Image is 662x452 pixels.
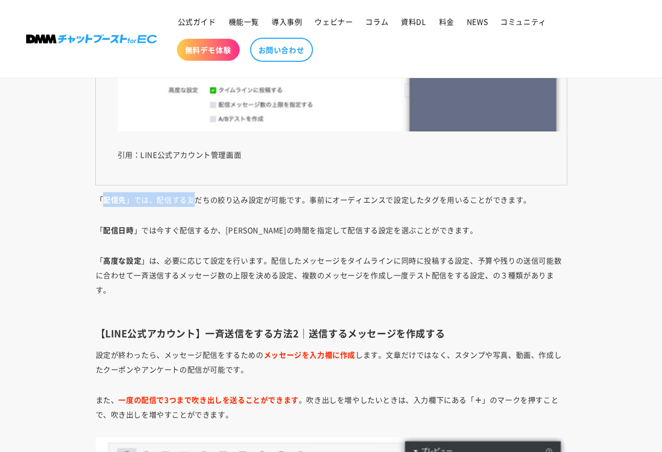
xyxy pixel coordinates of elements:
[365,17,388,26] span: コラム
[185,45,231,54] span: 無料デモ体験
[96,253,567,312] p: 「 」は、必要に応じて設定を行います。配信したメッセージをタイムラインに同時に投稿する設定、予算や残りの送信可能数に合わせて一斉送信するメッセージ数の上限を決める設定、複数のメッセージを作成し一...
[395,10,432,32] a: 資料DL
[96,192,567,207] p: 「 」では、配信する友だちの絞り込み設定が可能です。事前にオーディエンスで設定したタグを用いることができます。
[96,223,567,237] p: 「 」では今すぐ配信するか、[PERSON_NAME]の時間を指定して配信する設定を選ぶことができます。
[96,327,567,339] h3: 【LINE公式アカウント】一斉送信をする方法2｜送信するメッセージを作成する
[178,17,216,26] span: 公式ガイド
[359,10,395,32] a: コラム
[439,17,454,26] span: 料金
[103,225,133,235] b: 配信日時
[177,39,240,61] a: 無料デモ体験
[272,17,302,26] span: 導入事例
[264,349,355,360] b: メッセージを入力欄に作成
[315,17,353,26] span: ウェビナー
[250,38,313,62] a: お問い合わせ
[467,17,488,26] span: NEWS
[118,394,298,405] b: 一度の配信で3つまで吹き出しを送ることができます
[259,45,305,54] span: お問い合わせ
[222,10,265,32] a: 機能一覧
[172,10,222,32] a: 公式ガイド
[265,10,308,32] a: 導入事例
[500,17,546,26] span: コミュニティ
[96,347,567,377] p: 設定が終わったら、メッセージ配信をするための します。文章だけではなく、スタンプや写真、動画、作成したクーポンやアンケートの配信が可能です。
[401,17,426,26] span: 資料DL
[494,10,553,32] a: コミュニティ
[96,392,567,422] p: また、 。吹き出しを増やしたいときは、入力欄下にある「 」のマークを押すことで、吹き出しを増やすことができます。
[26,35,157,43] img: 株式会社DMM Boost
[103,255,141,266] b: 高度な設定
[103,194,126,205] b: 配信先
[229,17,259,26] span: 機能一覧
[433,10,461,32] a: 料金
[475,394,483,405] b: ＋
[308,10,359,32] a: ウェビナー
[461,10,494,32] a: NEWS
